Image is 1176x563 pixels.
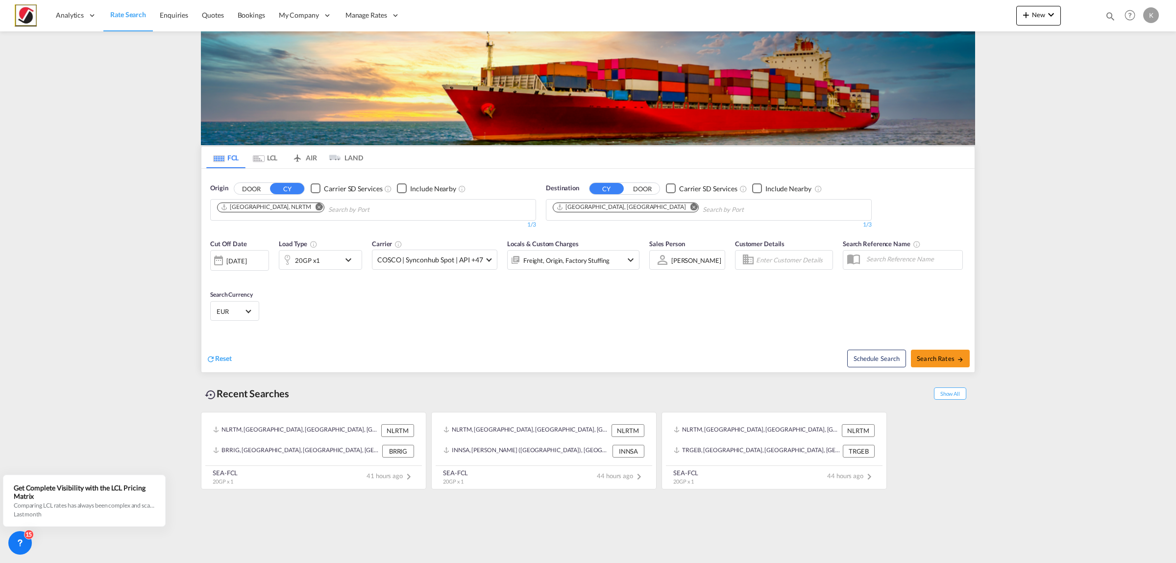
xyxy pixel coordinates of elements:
span: Rate Search [110,10,146,19]
span: Origin [210,183,228,193]
span: Quotes [202,11,223,19]
span: Search Currency [210,291,253,298]
md-icon: icon-chevron-right [403,471,415,483]
img: a48b9190ed6d11ed9026135994875d88.jpg [15,4,37,26]
div: icon-refreshReset [206,354,232,364]
md-icon: Unchecked: Ignores neighbouring ports when fetching rates.Checked : Includes neighbouring ports w... [458,185,466,193]
button: icon-plus 400-fgNewicon-chevron-down [1016,6,1061,26]
md-chips-wrap: Chips container. Use arrow keys to select chips. [216,200,425,218]
recent-search-card: NLRTM, [GEOGRAPHIC_DATA], [GEOGRAPHIC_DATA], [GEOGRAPHIC_DATA], [GEOGRAPHIC_DATA] NLRTMINNSA, [PE... [431,412,657,489]
md-icon: icon-chevron-right [633,471,645,483]
span: Cut Off Date [210,240,247,248]
md-icon: icon-chevron-down [343,254,359,266]
div: K [1143,7,1159,23]
div: 20GP x1icon-chevron-down [279,250,362,270]
input: Enter Customer Details [756,253,830,267]
div: Include Nearby [765,184,811,194]
span: 20GP x 1 [673,478,694,485]
div: Freight Origin Factory Stuffing [523,254,610,267]
button: CY [270,183,304,194]
md-icon: Unchecked: Search for CY (Container Yard) services for all selected carriers.Checked : Search for... [739,185,747,193]
button: Note: By default Schedule search will only considerorigin ports, destination ports and cut off da... [847,350,906,367]
div: SEA-FCL [443,468,468,477]
button: CY [589,183,624,194]
div: NLRTM [842,424,875,437]
span: 44 hours ago [827,472,875,480]
div: TRGEB, Gebze, Türkiye, South West Asia, Asia Pacific [674,445,840,458]
span: Carrier [372,240,402,248]
div: Rio Grande, BRRIG [556,203,686,211]
span: Bookings [238,11,265,19]
md-icon: icon-refresh [206,355,215,363]
md-icon: icon-plus 400-fg [1020,9,1032,21]
md-chips-wrap: Chips container. Use arrow keys to select chips. [551,200,800,218]
md-select: Sales Person: Kai Robin Utsch [670,253,722,267]
md-tab-item: LCL [245,147,285,168]
div: 1/3 [546,221,872,229]
span: Enquiries [160,11,188,19]
div: Rotterdam, NLRTM [220,203,311,211]
span: Customer Details [735,240,784,248]
div: icon-magnify [1105,11,1116,26]
md-pagination-wrapper: Use the left and right arrow keys to navigate between tabs [206,147,363,168]
md-icon: The selected Trucker/Carrierwill be displayed in the rate results If the rates are from another f... [394,240,402,248]
div: SEA-FCL [213,468,238,477]
span: Load Type [279,240,318,248]
md-icon: Unchecked: Ignores neighbouring ports when fetching rates.Checked : Includes neighbouring ports w... [814,185,822,193]
div: NLRTM, Rotterdam, Netherlands, Western Europe, Europe [674,424,839,437]
div: 1/3 [210,221,536,229]
span: Analytics [56,10,84,20]
md-icon: icon-chevron-right [863,471,875,483]
div: Carrier SD Services [679,184,737,194]
md-icon: icon-information-outline [310,240,318,248]
span: Destination [546,183,579,193]
button: DOOR [234,183,269,194]
md-tab-item: LAND [324,147,363,168]
span: Reset [215,354,232,362]
span: Locals & Custom Charges [507,240,579,248]
div: [DATE] [210,250,269,271]
div: NLRTM, Rotterdam, Netherlands, Western Europe, Europe [213,424,379,437]
md-icon: icon-magnify [1105,11,1116,22]
md-checkbox: Checkbox No Ink [311,183,382,194]
div: OriginDOOR CY Checkbox No InkUnchecked: Search for CY (Container Yard) services for all selected ... [201,169,975,372]
button: Remove [684,203,698,213]
md-icon: icon-chevron-down [625,254,637,266]
div: Include Nearby [410,184,456,194]
md-icon: Unchecked: Search for CY (Container Yard) services for all selected carriers.Checked : Search for... [384,185,392,193]
md-tab-item: AIR [285,147,324,168]
div: Help [1122,7,1143,25]
div: BRRIG, Rio Grande, Brazil, South America, Americas [213,445,380,458]
md-checkbox: Checkbox No Ink [666,183,737,194]
div: NLRTM, Rotterdam, Netherlands, Western Europe, Europe [443,424,609,437]
md-tab-item: FCL [206,147,245,168]
md-icon: icon-arrow-right [957,356,964,363]
div: TRGEB [843,445,875,458]
md-datepicker: Select [210,270,218,283]
recent-search-card: NLRTM, [GEOGRAPHIC_DATA], [GEOGRAPHIC_DATA], [GEOGRAPHIC_DATA], [GEOGRAPHIC_DATA] NLRTMBRRIG, [GE... [201,412,426,489]
div: INNSA, Jawaharlal Nehru (Nhava Sheva), India, Indian Subcontinent, Asia Pacific [443,445,610,458]
div: Press delete to remove this chip. [556,203,687,211]
span: Help [1122,7,1138,24]
input: Search Reference Name [861,252,962,266]
span: New [1020,11,1057,19]
div: Recent Searches [201,383,293,405]
div: BRRIG [382,445,414,458]
md-checkbox: Checkbox No Ink [752,183,811,194]
md-checkbox: Checkbox No Ink [397,183,456,194]
input: Chips input. [328,202,421,218]
button: Remove [309,203,324,213]
span: Sales Person [649,240,685,248]
recent-search-card: NLRTM, [GEOGRAPHIC_DATA], [GEOGRAPHIC_DATA], [GEOGRAPHIC_DATA], [GEOGRAPHIC_DATA] NLRTMTRGEB, [GE... [661,412,887,489]
input: Chips input. [703,202,796,218]
span: 20GP x 1 [443,478,464,485]
span: 20GP x 1 [213,478,233,485]
img: LCL+%26+FCL+BACKGROUND.png [201,31,975,145]
div: Press delete to remove this chip. [220,203,313,211]
span: Search Reference Name [843,240,921,248]
span: 41 hours ago [367,472,415,480]
div: NLRTM [381,424,414,437]
md-icon: icon-chevron-down [1045,9,1057,21]
div: [DATE] [226,256,246,265]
